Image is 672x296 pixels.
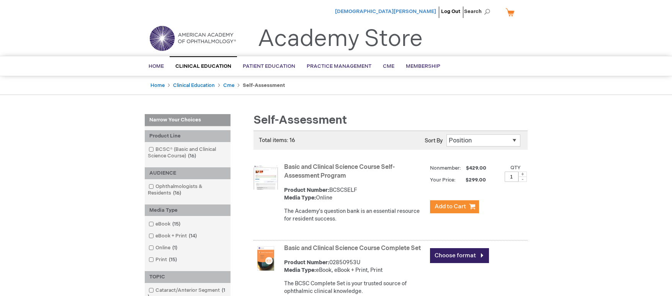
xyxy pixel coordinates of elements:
a: eBook + Print14 [147,232,200,240]
a: Home [150,82,165,88]
span: Total items: 16 [259,137,295,144]
label: Sort By [425,137,443,144]
a: BCSC® (Basic and Clinical Science Course)16 [147,146,229,160]
a: Log Out [441,8,460,15]
div: Media Type [145,204,231,216]
a: Online1 [147,244,180,252]
span: $299.00 [457,177,487,183]
span: Add to Cart [435,203,466,210]
a: Basic and Clinical Science Course Complete Set [284,245,421,252]
div: The BCSC Complete Set is your trusted source of ophthalmic clinical knowledge. [284,280,426,295]
a: eBook15 [147,221,183,228]
span: 15 [167,257,179,263]
span: CME [383,63,394,69]
input: Qty [505,172,518,182]
a: Cme [223,82,234,88]
a: Ophthalmologists & Residents16 [147,183,229,197]
div: AUDIENCE [145,167,231,179]
span: 16 [186,153,198,159]
label: Qty [510,165,521,171]
strong: Your Price: [430,177,456,183]
span: 15 [170,221,182,227]
div: 02850953U eBook, eBook + Print, Print [284,259,426,274]
a: Academy Store [258,25,423,53]
span: $429.00 [465,165,487,171]
span: Home [149,63,164,69]
span: Patient Education [243,63,295,69]
a: [DEMOGRAPHIC_DATA][PERSON_NAME] [335,8,436,15]
a: Print15 [147,256,180,263]
strong: Product Number: [284,259,329,266]
strong: Nonmember: [430,164,461,173]
span: Self-Assessment [253,113,347,127]
span: Practice Management [307,63,371,69]
a: Choose format [430,248,489,263]
span: Search [464,4,493,19]
div: The Academy's question bank is an essential resource for resident success. [284,208,426,223]
div: TOPIC [145,271,231,283]
strong: Self-Assessment [243,82,285,88]
span: Clinical Education [175,63,231,69]
button: Add to Cart [430,200,479,213]
strong: Product Number: [284,187,329,193]
span: 1 [170,245,179,251]
a: Basic and Clinical Science Course Self-Assessment Program [284,164,395,180]
div: Product Line [145,130,231,142]
img: Basic and Clinical Science Course Complete Set [253,246,278,271]
a: Clinical Education [173,82,215,88]
span: 16 [171,190,183,196]
div: BCSCSELF Online [284,186,426,202]
strong: Media Type: [284,267,316,273]
strong: Narrow Your Choices [145,114,231,126]
strong: Media Type: [284,195,316,201]
span: Membership [406,63,440,69]
span: 14 [187,233,199,239]
img: Basic and Clinical Science Course Self-Assessment Program [253,165,278,190]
